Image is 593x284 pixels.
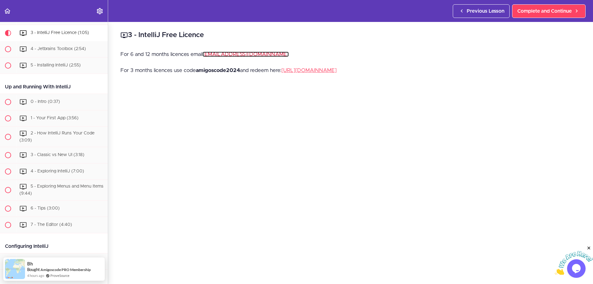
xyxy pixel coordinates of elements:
span: 4 hours ago [27,273,44,278]
span: 0 - Intro (0:37) [31,100,60,104]
strong: amigoscode2024 [196,68,240,73]
p: For 6 and 12 months licences email [120,50,581,59]
span: Previous Lesson [467,7,504,15]
iframe: chat widget [555,245,593,275]
svg: Settings Menu [96,7,103,15]
span: 7 - The Editor (4:40) [31,223,72,227]
svg: Back to course curriculum [4,7,11,15]
a: Amigoscode PRO Membership [40,267,91,272]
a: Complete and Continue [512,4,586,18]
span: 6 - Tips (3:00) [31,206,60,210]
span: 5 - Exploring Menus and Menu Items (9:44) [19,184,103,196]
span: 2 - How IntelliJ Runs Your Code (3:09) [19,131,95,142]
span: 4 - Exploring IntelliJ (7:00) [31,169,84,174]
span: 1 - Your First App (3:56) [31,116,78,120]
h2: 3 - IntelliJ Free Licence [120,30,581,40]
span: 3 - IntelliJ Free Licence (1:05) [31,31,89,35]
span: 4 - Jetbrains Toolbox (2:54) [31,47,86,51]
p: For 3 months licences use code and redeem here: [120,66,581,75]
span: 3 - Classic vs New UI (3:18) [31,153,84,157]
a: [EMAIL_ADDRESS][DOMAIN_NAME] [203,52,289,57]
span: bh [27,261,33,266]
a: [URL][DOMAIN_NAME] [281,68,337,73]
a: Previous Lesson [453,4,510,18]
span: Bought [27,267,40,272]
img: provesource social proof notification image [5,259,25,279]
a: ProveSource [50,273,69,278]
span: Complete and Continue [517,7,572,15]
span: 5 - Installing IntelliJ (2:55) [31,63,81,67]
